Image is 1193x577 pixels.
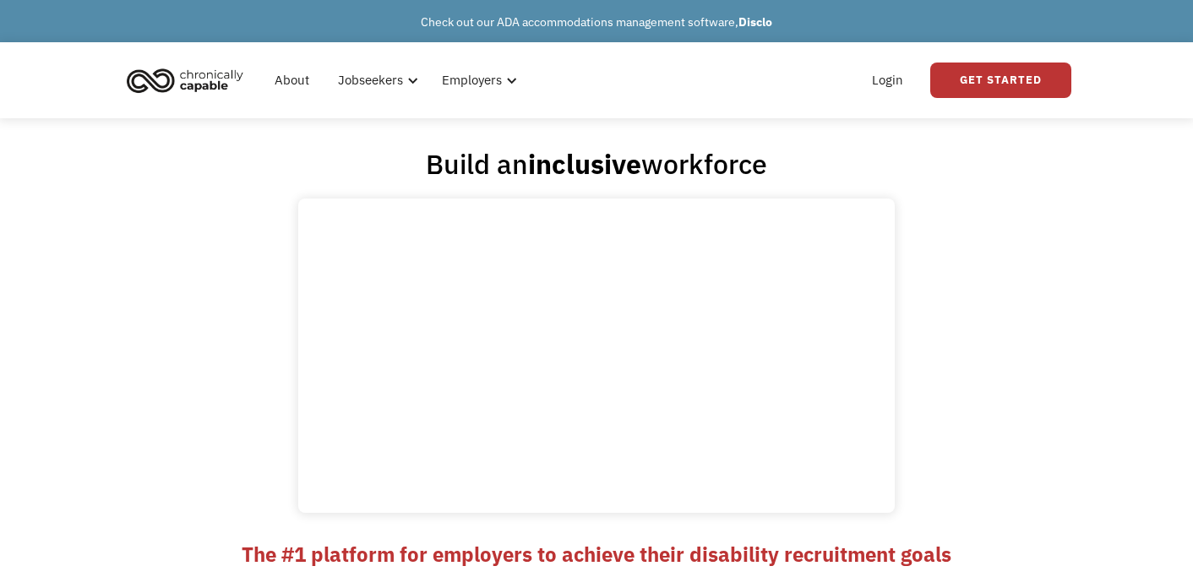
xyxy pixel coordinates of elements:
img: Chronically Capable logo [122,62,248,99]
h1: Build an workforce [426,147,767,181]
strong: The #1 platform for employers to achieve their disability recruitment goals [242,541,951,568]
a: Get Started [930,63,1071,98]
a: home [122,62,256,99]
strong: Disclo [738,14,772,30]
div: Jobseekers [338,70,403,90]
div: Jobseekers [328,53,423,107]
a: Check out our ADA accommodations management software,Disclo [421,14,772,30]
a: Login [862,53,913,107]
div: Employers [442,70,502,90]
a: About [264,53,319,107]
div: Employers [432,53,522,107]
strong: inclusive [528,146,641,182]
